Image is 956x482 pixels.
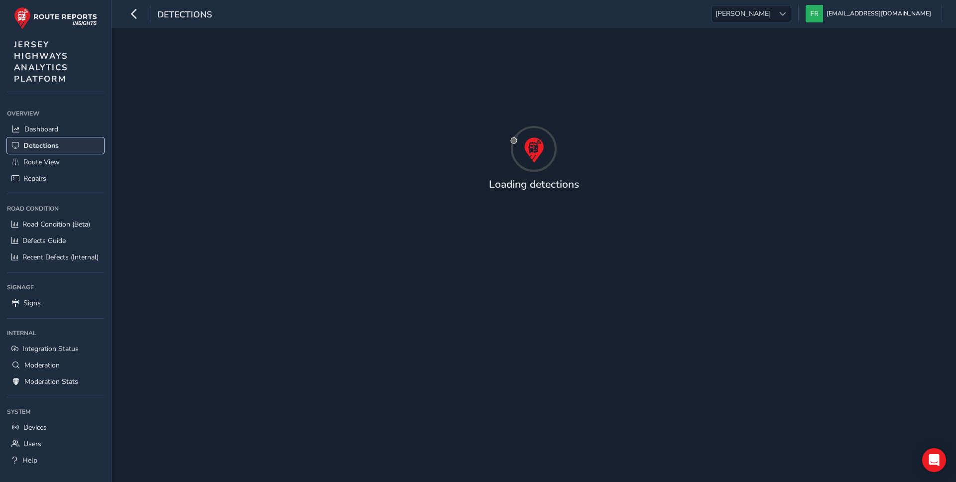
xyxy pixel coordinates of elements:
div: Road Condition [7,201,104,216]
span: Repairs [23,174,46,183]
span: Integration Status [22,344,79,354]
span: Defects Guide [22,236,66,245]
a: Route View [7,154,104,170]
img: diamond-layout [806,5,823,22]
div: Signage [7,280,104,295]
span: [EMAIL_ADDRESS][DOMAIN_NAME] [827,5,931,22]
div: Open Intercom Messenger [922,448,946,472]
a: Integration Status [7,341,104,357]
span: Recent Defects (Internal) [22,252,99,262]
a: Moderation [7,357,104,373]
h4: Loading detections [489,178,579,191]
span: Detections [157,8,212,22]
span: [PERSON_NAME] [712,5,774,22]
span: Dashboard [24,124,58,134]
a: Moderation Stats [7,373,104,390]
a: Detections [7,137,104,154]
img: rr logo [14,7,97,29]
div: Internal [7,326,104,341]
a: Recent Defects (Internal) [7,249,104,265]
div: Overview [7,106,104,121]
div: System [7,404,104,419]
a: Signs [7,295,104,311]
a: Dashboard [7,121,104,137]
a: Repairs [7,170,104,187]
a: Help [7,452,104,469]
span: Route View [23,157,60,167]
span: Devices [23,423,47,432]
a: Devices [7,419,104,436]
span: Moderation Stats [24,377,78,386]
span: Signs [23,298,41,308]
span: Help [22,456,37,465]
span: Users [23,439,41,449]
span: JERSEY HIGHWAYS ANALYTICS PLATFORM [14,39,68,85]
span: Road Condition (Beta) [22,220,90,229]
a: Users [7,436,104,452]
span: Detections [23,141,59,150]
a: Road Condition (Beta) [7,216,104,233]
button: [EMAIL_ADDRESS][DOMAIN_NAME] [806,5,935,22]
a: Defects Guide [7,233,104,249]
span: Moderation [24,361,60,370]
